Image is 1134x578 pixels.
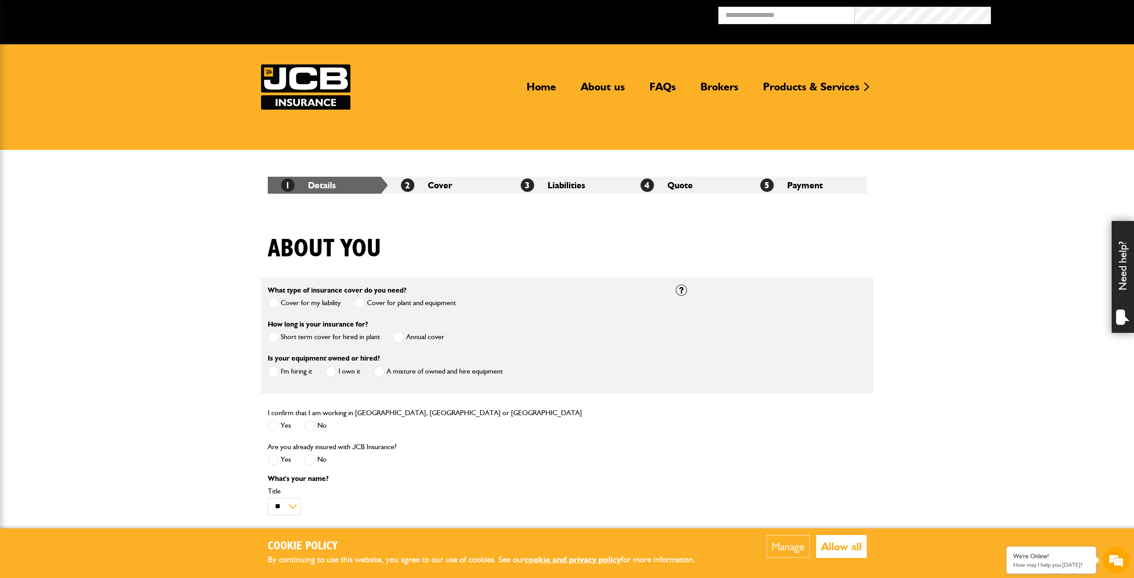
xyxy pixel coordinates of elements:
p: By continuing to use this website, you agree to our use of cookies. See our for more information. [268,553,710,567]
label: Short term cover for hired in plant [268,331,380,343]
label: Cover for plant and equipment [354,297,456,309]
label: I confirm that I am working in [GEOGRAPHIC_DATA], [GEOGRAPHIC_DATA] or [GEOGRAPHIC_DATA] [268,409,582,416]
label: A mixture of owned and hire equipment [374,366,503,377]
a: Products & Services [756,80,866,101]
label: Title [268,488,662,495]
label: How long is your insurance for? [268,321,368,328]
label: I'm hiring it [268,366,312,377]
span: 4 [641,178,654,192]
a: FAQs [643,80,683,101]
span: 5 [760,178,774,192]
li: Liabilities [507,177,627,194]
label: I own it [325,366,360,377]
div: We're Online! [1013,552,1089,560]
button: Allow all [816,535,867,558]
div: Need help? [1112,221,1134,333]
label: Cover for my liability [268,297,341,309]
li: Payment [747,177,867,194]
a: Brokers [694,80,745,101]
li: Cover [388,177,507,194]
li: Details [268,177,388,194]
li: Quote [627,177,747,194]
label: No [304,420,327,431]
img: JCB Insurance Services logo [261,64,350,110]
label: No [304,454,327,465]
p: How may I help you today? [1013,561,1089,568]
label: Annual cover [393,331,444,343]
a: About us [574,80,632,101]
span: 3 [521,178,534,192]
h1: About you [268,234,381,264]
label: Yes [268,454,291,465]
a: cookie and privacy policy [525,554,621,565]
label: What type of insurance cover do you need? [268,287,406,294]
label: Is your equipment owned or hired? [268,355,380,362]
label: Are you already insured with JCB Insurance? [268,443,396,450]
p: What's your name? [268,475,662,482]
h2: Cookie Policy [268,540,710,553]
a: Home [520,80,563,101]
label: Yes [268,420,291,431]
span: 1 [281,178,295,192]
a: JCB Insurance Services [261,64,350,110]
button: Broker Login [991,7,1127,21]
span: 2 [401,178,414,192]
button: Manage [767,535,809,558]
